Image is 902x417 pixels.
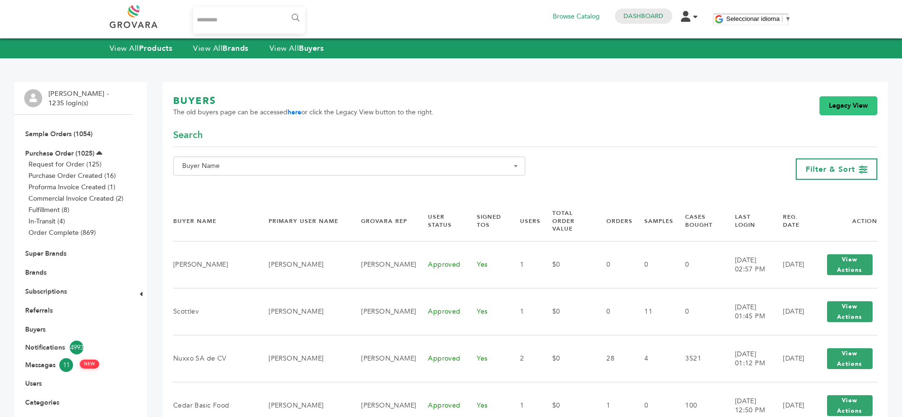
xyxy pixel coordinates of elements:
[257,241,349,288] td: [PERSON_NAME]
[173,288,257,335] td: Scottlev
[465,335,508,382] td: Yes
[673,288,723,335] td: 0
[723,288,771,335] td: [DATE] 01:45 PM
[349,241,416,288] td: [PERSON_NAME]
[726,15,780,22] span: Seleccionar idioma
[771,335,810,382] td: [DATE]
[416,288,465,335] td: Approved
[28,228,96,237] a: Order Complete (869)
[810,201,877,241] th: Action
[632,241,673,288] td: 0
[288,108,301,117] a: here
[24,89,42,107] img: profile.png
[25,341,122,354] a: Notifications4993
[25,325,46,334] a: Buyers
[25,306,53,315] a: Referrals
[70,341,84,354] span: 4993
[25,379,42,388] a: Users
[508,241,540,288] td: 1
[632,288,673,335] td: 11
[771,288,810,335] td: [DATE]
[673,335,723,382] td: 3521
[139,43,172,54] strong: Products
[257,201,349,241] th: Primary User Name
[673,241,723,288] td: 0
[25,130,93,139] a: Sample Orders (1054)
[508,201,540,241] th: Users
[827,254,873,275] button: View Actions
[723,201,771,241] th: Last Login
[819,96,877,115] a: Legacy View
[80,360,99,369] span: NEW
[465,201,508,241] th: Signed TOS
[540,201,595,241] th: Total Order Value
[28,217,65,226] a: In-Transit (4)
[28,183,115,192] a: Proforma Invoice Created (1)
[771,241,810,288] td: [DATE]
[349,201,416,241] th: Grovara Rep
[173,129,203,142] span: Search
[28,160,102,169] a: Request for Order (125)
[827,348,873,369] button: View Actions
[25,398,59,407] a: Categories
[28,171,116,180] a: Purchase Order Created (16)
[173,241,257,288] td: [PERSON_NAME]
[726,15,791,22] a: Seleccionar idioma​
[349,288,416,335] td: [PERSON_NAME]
[25,149,94,158] a: Purchase Order (1025)
[173,108,434,117] span: The old buyers page can be accessed or click the Legacy View button to the right.
[193,7,306,34] input: Search...
[59,358,73,372] span: 11
[416,335,465,382] td: Approved
[193,43,249,54] a: View AllBrands
[25,268,46,277] a: Brands
[257,288,349,335] td: [PERSON_NAME]
[178,159,520,173] span: Buyer Name
[723,241,771,288] td: [DATE] 02:57 PM
[110,43,173,54] a: View AllProducts
[771,201,810,241] th: Reg. Date
[173,201,257,241] th: Buyer Name
[540,241,595,288] td: $0
[785,15,791,22] span: ▼
[48,89,111,108] li: [PERSON_NAME] - 1235 login(s)
[595,241,632,288] td: 0
[349,335,416,382] td: [PERSON_NAME]
[25,249,66,258] a: Super Brands
[465,241,508,288] td: Yes
[632,201,673,241] th: Samples
[270,43,324,54] a: View AllBuyers
[827,301,873,322] button: View Actions
[508,335,540,382] td: 2
[673,201,723,241] th: Cases Bought
[28,194,123,203] a: Commercial Invoice Created (2)
[595,335,632,382] td: 28
[595,288,632,335] td: 0
[173,157,525,176] span: Buyer Name
[416,201,465,241] th: User Status
[25,358,122,372] a: Messages11 NEW
[28,205,69,214] a: Fulfillment (8)
[540,288,595,335] td: $0
[553,11,600,22] a: Browse Catalog
[806,164,855,175] span: Filter & Sort
[223,43,248,54] strong: Brands
[173,94,434,108] h1: BUYERS
[827,395,873,416] button: View Actions
[595,201,632,241] th: Orders
[25,287,67,296] a: Subscriptions
[508,288,540,335] td: 1
[632,335,673,382] td: 4
[623,12,663,20] a: Dashboard
[723,335,771,382] td: [DATE] 01:12 PM
[416,241,465,288] td: Approved
[173,335,257,382] td: Nuxxo SA de CV
[465,288,508,335] td: Yes
[257,335,349,382] td: [PERSON_NAME]
[540,335,595,382] td: $0
[299,43,324,54] strong: Buyers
